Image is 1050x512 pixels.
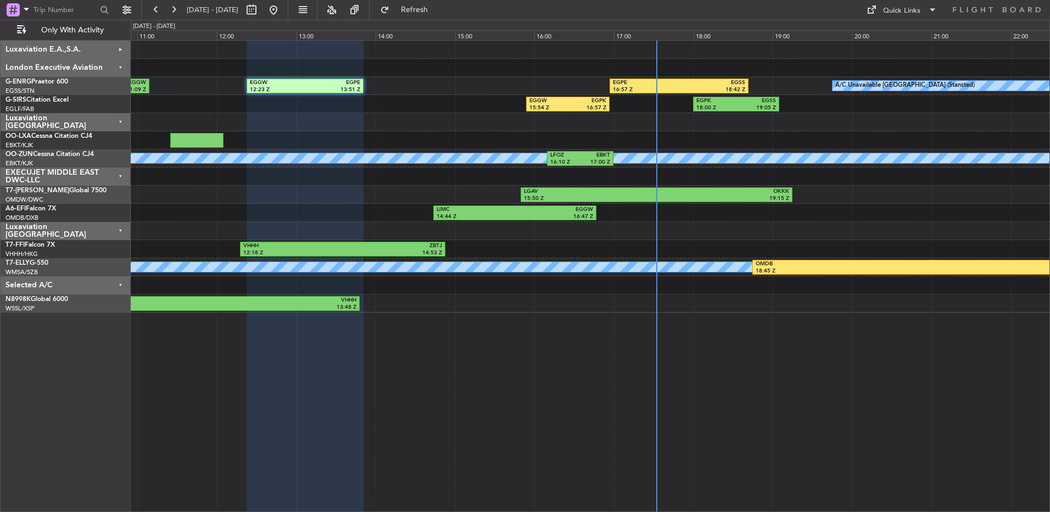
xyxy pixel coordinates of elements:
[5,79,31,85] span: G-ENRG
[534,30,614,40] div: 16:00
[250,86,305,94] div: 12:23 Z
[210,297,356,304] div: VHHH
[5,260,48,266] a: T7-ELLYG-550
[5,304,35,313] a: WSSL/XSP
[343,242,442,250] div: ZBTJ
[455,30,535,40] div: 15:00
[5,151,33,158] span: OO-ZUN
[5,79,68,85] a: G-ENRGPraetor 600
[5,205,56,212] a: A6-EFIFalcon 7X
[613,86,679,94] div: 16:57 Z
[613,79,679,87] div: EGPE
[343,249,442,257] div: 14:53 Z
[550,152,580,159] div: LFOZ
[33,2,97,18] input: Trip Number
[437,206,515,214] div: LIMC
[250,79,305,87] div: EGGW
[679,79,746,87] div: EGSS
[529,104,568,112] div: 15:54 Z
[375,1,441,19] button: Refresh
[614,30,694,40] div: 17:00
[137,30,217,40] div: 11:00
[524,195,656,203] div: 15:50 Z
[5,242,25,248] span: T7-FFI
[580,152,610,159] div: EBKT
[679,86,746,94] div: 18:42 Z
[210,304,356,311] div: 13:48 Z
[5,268,38,276] a: WMSA/SZB
[5,196,43,204] a: OMDW/DWC
[931,30,1011,40] div: 21:00
[736,104,776,112] div: 19:05 Z
[29,26,116,34] span: Only With Activity
[5,133,31,140] span: OO-LXA
[305,79,360,87] div: EGPE
[657,188,789,196] div: OKKK
[5,242,55,248] a: T7-FFIFalcon 7X
[243,249,343,257] div: 12:18 Z
[5,187,69,194] span: T7-[PERSON_NAME]
[835,77,975,94] div: A/C Unavailable [GEOGRAPHIC_DATA] (Stansted)
[376,30,455,40] div: 14:00
[5,133,92,140] a: OO-LXACessna Citation CJ4
[65,297,210,304] div: WSSL
[5,97,26,103] span: G-SIRS
[65,304,210,311] div: 10:03 Z
[5,105,34,113] a: EGLF/FAB
[5,296,31,303] span: N8998K
[5,187,107,194] a: T7-[PERSON_NAME]Global 7500
[5,205,26,212] span: A6-EFI
[524,188,656,196] div: LGAV
[515,213,593,221] div: 16:47 Z
[852,30,932,40] div: 20:00
[5,141,33,149] a: EBKT/KJK
[5,296,68,303] a: N8998KGlobal 6000
[5,260,30,266] span: T7-ELLY
[5,250,38,258] a: VHHH/HKG
[305,86,360,94] div: 13:51 Z
[580,159,610,166] div: 17:00 Z
[5,214,38,222] a: OMDB/DXB
[568,97,606,105] div: EGPK
[657,195,789,203] div: 19:15 Z
[12,21,119,39] button: Only With Activity
[187,5,238,15] span: [DATE] - [DATE]
[243,242,343,250] div: VHHH
[5,159,33,168] a: EBKT/KJK
[392,6,438,14] span: Refresh
[5,97,69,103] a: G-SIRSCitation Excel
[297,30,376,40] div: 13:00
[217,30,297,40] div: 12:00
[437,213,515,221] div: 14:44 Z
[696,104,736,112] div: 18:00 Z
[5,87,35,95] a: EGSS/STN
[5,151,94,158] a: OO-ZUNCessna Citation CJ4
[773,30,852,40] div: 19:00
[736,97,776,105] div: EGSS
[694,30,773,40] div: 18:00
[515,206,593,214] div: EGGW
[696,97,736,105] div: EGPK
[550,159,580,166] div: 16:10 Z
[568,104,606,112] div: 16:57 Z
[529,97,568,105] div: EGGW
[133,22,175,31] div: [DATE] - [DATE]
